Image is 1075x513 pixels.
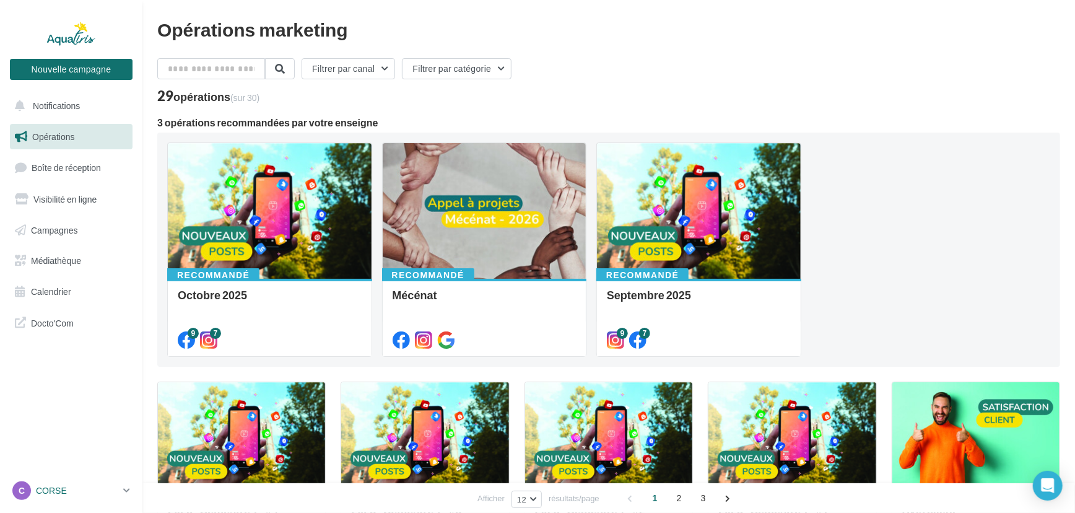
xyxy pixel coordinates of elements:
a: Docto'Com [7,310,135,336]
button: Nouvelle campagne [10,59,133,80]
span: C [19,484,25,497]
div: Octobre 2025 [178,289,362,313]
span: 2 [669,488,689,508]
div: Opérations marketing [157,20,1060,38]
span: 12 [517,494,526,504]
span: résultats/page [549,493,599,504]
a: Boîte de réception [7,154,135,181]
div: opérations [173,91,259,102]
button: 12 [511,491,542,508]
span: Boîte de réception [32,162,101,173]
a: Opérations [7,124,135,150]
a: Médiathèque [7,248,135,274]
span: 1 [645,488,665,508]
div: Recommandé [167,268,259,282]
span: Docto'Com [31,315,74,331]
span: Calendrier [31,286,71,297]
button: Filtrer par catégorie [402,58,511,79]
div: Mécénat [393,289,577,313]
div: 7 [639,328,650,339]
p: CORSE [36,484,118,497]
span: Opérations [32,131,74,142]
div: Recommandé [596,268,689,282]
span: 3 [694,488,713,508]
div: 3 opérations recommandées par votre enseigne [157,118,1060,128]
span: Médiathèque [31,255,81,266]
a: C CORSE [10,479,133,502]
span: Campagnes [31,224,78,235]
div: 7 [210,328,221,339]
div: Open Intercom Messenger [1033,471,1063,501]
span: (sur 30) [230,92,259,103]
div: 9 [188,328,199,339]
span: Visibilité en ligne [33,194,97,204]
span: Afficher [477,493,505,504]
div: 9 [617,328,628,339]
span: Notifications [33,100,80,111]
button: Notifications [7,93,130,119]
div: Septembre 2025 [607,289,791,313]
a: Visibilité en ligne [7,186,135,213]
a: Campagnes [7,217,135,243]
div: Recommandé [382,268,474,282]
div: 29 [157,89,259,103]
a: Calendrier [7,279,135,305]
button: Filtrer par canal [302,58,395,79]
